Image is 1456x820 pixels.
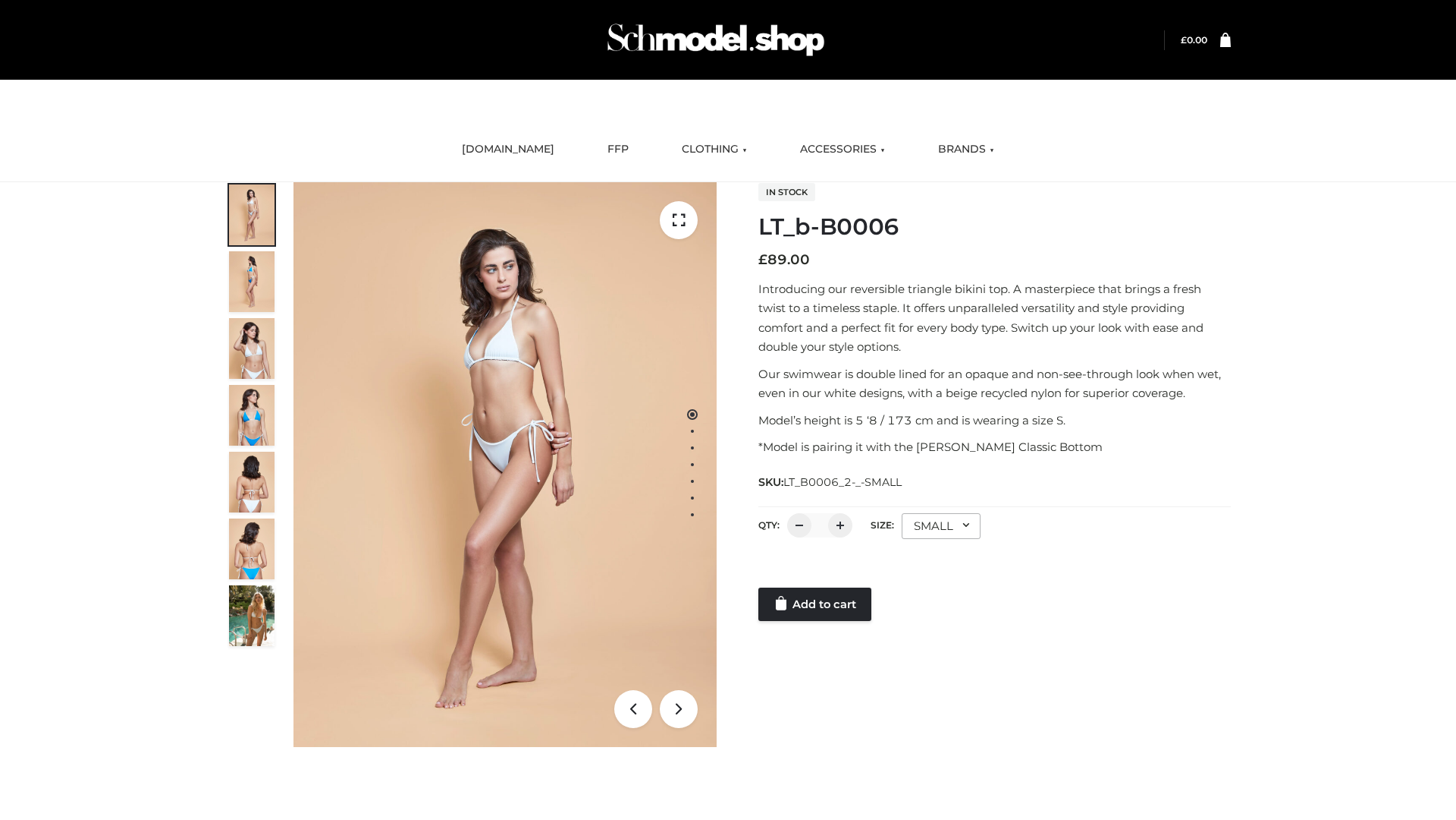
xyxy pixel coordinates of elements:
[229,452,275,512] img: ArielClassicBikiniTop_CloudNine_AzureSky_OW114ECO_7-scaled.jpg
[758,251,810,268] bdi: 89.00
[1181,34,1207,46] bdi: 0.00
[229,184,275,245] img: ArielClassicBikiniTop_CloudNine_AzureSky_OW114ECO_1-scaled.jpg
[1181,34,1207,46] a: £0.00
[1181,34,1187,46] span: £
[758,183,815,201] span: In stock
[783,475,902,489] span: LT_B0006_2-_-SMALL
[229,585,275,646] img: Arieltop_CloudNine_AzureSky2.jpg
[229,385,275,446] img: ArielClassicBikiniTop_CloudNine_AzureSky_OW114ECO_4-scaled.jpg
[450,133,566,166] a: [DOMAIN_NAME]
[758,251,767,268] span: £
[927,133,1006,166] a: BRANDS
[229,318,275,379] img: ArielClassicBikiniTop_CloudNine_AzureSky_OW114ECO_3-scaled.jpg
[602,10,830,70] img: Schmodel Admin 964
[758,588,871,621] a: Add to cart
[789,133,896,166] a: ACCESSORIES
[758,437,1231,457] p: *Model is pairing it with the [PERSON_NAME] Classic Bottom
[758,411,1231,430] p: Model’s height is 5 ‘8 / 173 cm and is wearing a size S.
[758,519,780,531] label: QTY:
[871,519,894,531] label: Size:
[758,279,1231,357] p: Introducing our reversible triangle bikini top. A masterpiece that brings a fresh twist to a time...
[902,513,981,539] div: SMALL
[229,251,275,312] img: ArielClassicBikiniTop_CloudNine_AzureSky_OW114ECO_2-scaled.jpg
[758,213,1231,241] h1: LT_b-B0006
[670,133,758,166] a: CLOTHING
[293,182,717,747] img: ArielClassicBikiniTop_CloudNine_AzureSky_OW114ECO_1
[758,473,903,491] span: SKU:
[758,364,1231,403] p: Our swimwear is double lined for an opaque and non-see-through look when wet, even in our white d...
[229,519,275,579] img: ArielClassicBikiniTop_CloudNine_AzureSky_OW114ECO_8-scaled.jpg
[596,133,640,166] a: FFP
